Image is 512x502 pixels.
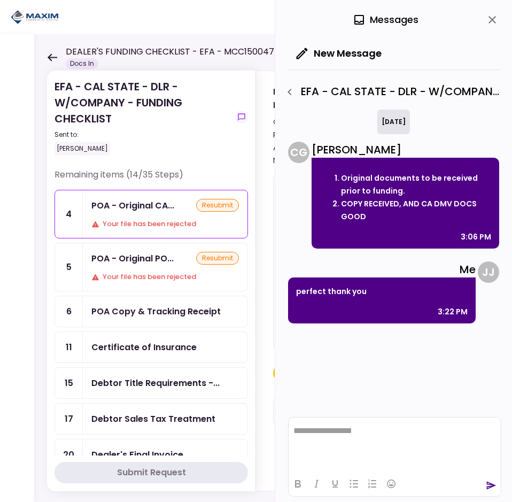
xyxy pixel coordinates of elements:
[91,376,220,390] div: Debtor Title Requirements - Proof of IRP or Exemption
[483,11,501,29] button: close
[91,341,197,354] div: Certificate of Insurance
[288,40,390,67] button: New Message
[312,142,499,158] div: [PERSON_NAME]
[55,367,248,399] a: 15Debtor Title Requirements - Proof of IRP or Exemption
[289,476,307,491] button: Bold
[91,448,183,461] div: Dealer's Final Invoice
[438,305,468,318] div: 3:22 PM
[91,219,239,229] div: Your file has been rejected
[307,476,325,491] button: Italic
[461,230,491,243] div: 3:06 PM
[382,476,400,491] button: Emojis
[273,365,380,382] span: Click here to upload the required document
[55,439,83,470] div: 20
[377,110,410,134] div: [DATE]
[478,261,499,283] div: J J
[55,190,248,238] a: 4POA - Original CA Reg260, Reg256, & Reg4008resubmitYour file has been rejected
[345,476,363,491] button: Bullet list
[55,190,83,238] div: 4
[91,272,239,282] div: Your file has been rejected
[91,252,174,265] div: POA - Original POA (not CA or GA)
[363,476,382,491] button: Numbered list
[55,296,248,327] a: 6POA Copy & Tracking Receipt
[55,168,248,190] div: Remaining items (14/35 Steps)
[281,83,501,101] div: EFA - CAL STATE - DLR - W/COMPANY - FUNDING CHECKLIST - POA - Original CA Reg260, Reg256, & Reg4008
[11,9,59,25] img: Partner icon
[66,45,274,58] h1: DEALER'S FUNDING CHECKLIST - EFA - MCC150047
[196,199,239,212] div: resubmit
[341,172,491,197] li: Original documents to be received prior to funding.
[341,197,491,223] li: COPY RECEIVED, AND CA DMV DOCS GOOD
[66,58,98,69] div: Docs In
[55,404,83,434] div: 17
[55,79,231,156] div: EFA - CAL STATE - DLR - W/COMPANY - FUNDING CHECKLIST
[117,466,186,479] div: Submit Request
[273,85,439,112] div: POA - Original CA Reg260, Reg256, & Reg4008
[353,12,418,28] div: Messages
[235,111,248,123] button: show-messages
[326,476,344,491] button: Underline
[288,261,476,277] div: Me
[55,243,83,291] div: 5
[91,305,221,318] div: POA Copy & Tracking Receipt
[55,130,231,140] div: Sent to:
[55,439,248,470] a: 20Dealer's Final Invoice
[55,462,248,483] button: Submit Request
[55,296,83,327] div: 6
[55,243,248,291] a: 5POA - Original POA (not CA or GA)resubmitYour file has been rejected
[91,412,215,426] div: Debtor Sales Tax Treatment
[196,252,239,265] div: resubmit
[55,331,248,363] a: 11Certificate of Insurance
[91,199,174,212] div: POA - Original CA Reg260, Reg256, & Reg4008
[288,142,309,163] div: C G
[273,115,439,167] div: Original wet signed Reg260, Reg256, & Reg4008 prior to funding. DO NOT PRINT ANYTHING ON THE BACK...
[55,142,110,156] div: [PERSON_NAME]
[55,403,248,435] a: 17Debtor Sales Tax Treatment
[55,368,83,398] div: 15
[55,332,83,362] div: 11
[289,418,501,471] iframe: Rich Text Area
[296,285,468,298] p: perfect thank you
[486,480,497,491] button: send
